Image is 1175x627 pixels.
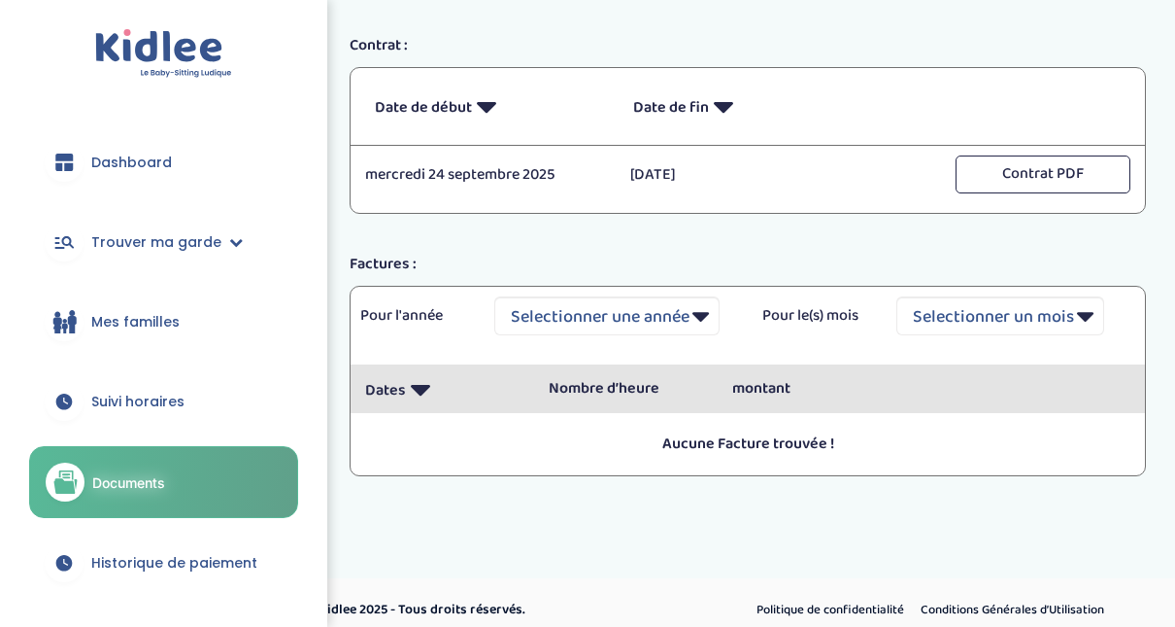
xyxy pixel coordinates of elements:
[956,163,1130,185] a: Contrat PDF
[29,528,298,598] a: Historique de paiement
[29,446,298,518] a: Documents
[732,377,887,401] p: montant
[91,153,172,173] span: Dashboard
[29,287,298,357] a: Mes familles
[914,598,1111,623] a: Conditions Générales d’Utilisation
[307,600,670,620] p: © Kidlee 2025 - Tous droits réservés.
[91,553,257,574] span: Historique de paiement
[29,127,298,197] a: Dashboard
[335,253,1160,276] div: Factures :
[956,156,1130,193] button: Contrat PDF
[91,312,180,332] span: Mes familles
[633,83,862,130] p: Date de fin
[365,366,520,413] p: Dates
[762,304,867,328] p: Pour le(s) mois
[365,433,1130,456] p: Aucune Facture trouvée !
[750,598,911,623] a: Politique de confidentialité
[630,163,866,187] p: [DATE]
[29,207,298,277] a: Trouver ma garde
[95,29,232,79] img: logo.svg
[335,34,1160,57] div: Contrat :
[365,163,601,187] p: mercredi 24 septembre 2025
[92,472,165,493] span: Documents
[29,366,298,436] a: Suivi horaires
[91,232,221,253] span: Trouver ma garde
[360,304,465,328] p: Pour l'année
[375,83,604,130] p: Date de début
[91,392,185,412] span: Suivi horaires
[549,377,703,401] p: Nombre d’heure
